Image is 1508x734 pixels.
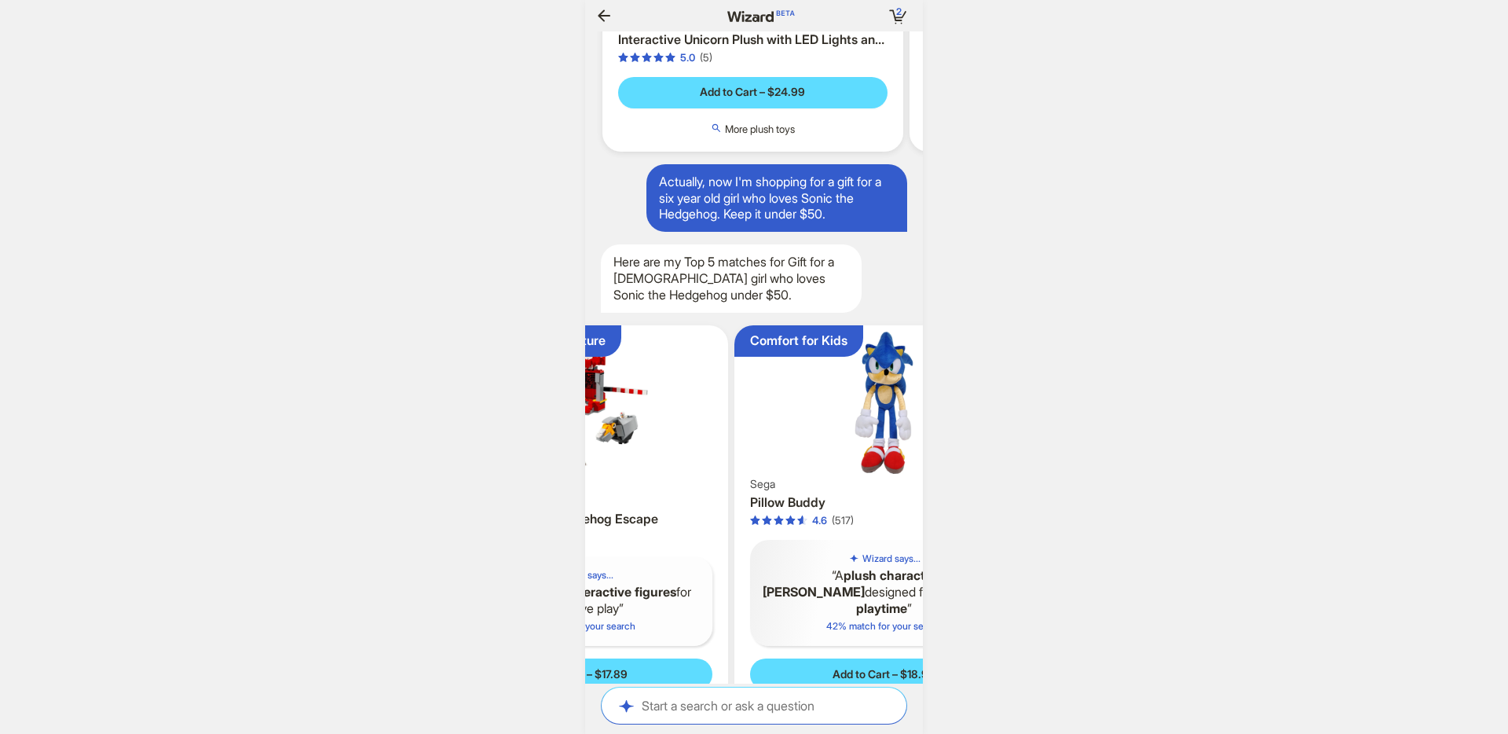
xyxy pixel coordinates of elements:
q: A designed for [763,567,1007,616]
div: Here are my Top 5 matches for Gift for a [DEMOGRAPHIC_DATA] girl who loves Sonic the Hedgehog und... [601,244,862,312]
span: star [762,516,772,526]
span: star [774,516,784,526]
h3: Pillow Buddy [750,494,1019,511]
h3: [PERSON_NAME]'s Toy Box 12-inch Interactive Unicorn Plush with LED Lights and Sound [618,15,888,48]
div: 4.6 [812,514,827,527]
h5: Wizard says... [862,552,921,565]
b: plush character [PERSON_NAME] [763,567,937,600]
div: 5.0 [680,51,695,64]
span: star [630,53,640,63]
span: star [785,516,796,526]
span: star [750,516,760,526]
div: 4.6 out of 5 stars [750,514,827,527]
span: star [618,53,628,63]
h5: Wizard says... [555,569,613,582]
span: 2 [896,6,902,17]
span: Add to Cart – $18.99 [833,667,935,681]
b: comfort and playtime [856,584,1006,616]
span: star [797,516,807,526]
div: Comfort for Kids [750,332,847,349]
span: Add to Cart – $24.99 [700,85,805,99]
span: More plush toys [725,123,795,135]
button: Add to Cart – $24.99 [618,77,888,108]
span: Sega [750,477,775,491]
img: Pillow Buddy [741,332,1029,474]
div: (5) [700,51,712,64]
span: star [653,53,664,63]
b: interactive figures [568,584,676,600]
button: More plush toys [618,121,888,137]
div: Actually, now I'm shopping for a gift for a six year old girl who loves Sonic the Hedgehog. Keep ... [646,164,907,232]
span: star [665,53,675,63]
div: 5.0 out of 5 stars [618,51,695,64]
div: (517) [832,514,854,527]
span: star [642,53,652,63]
span: 42 % match for your search [826,620,942,632]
